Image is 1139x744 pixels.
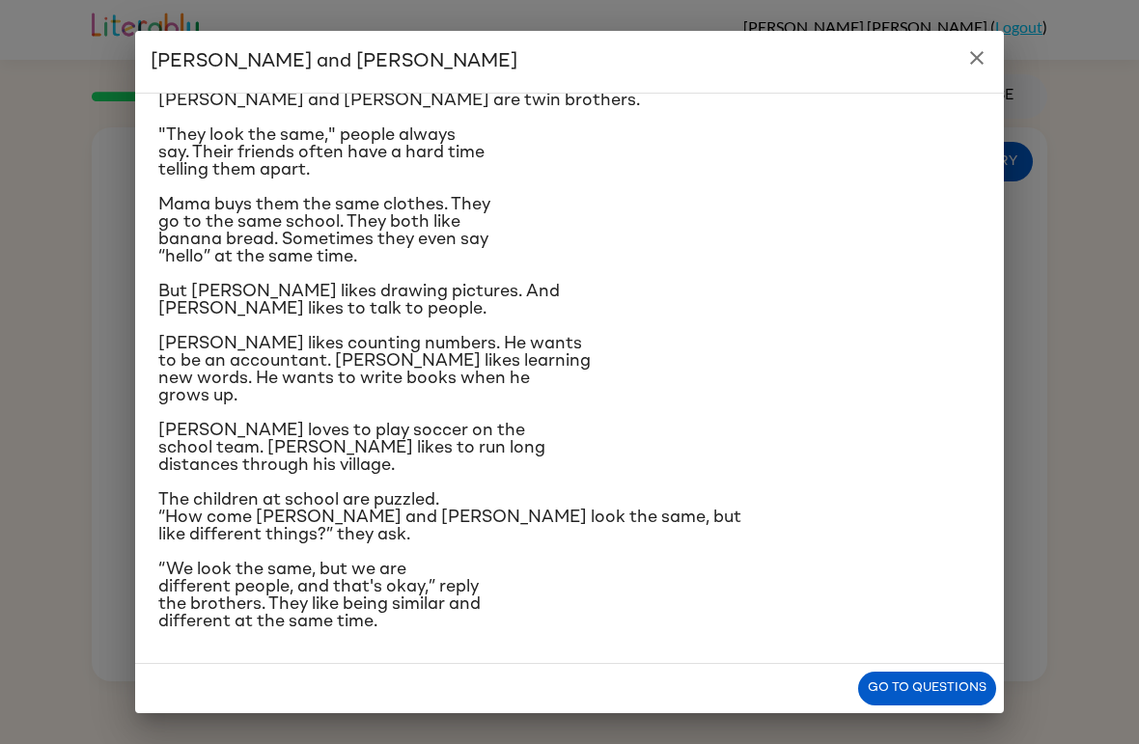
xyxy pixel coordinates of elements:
[158,283,560,317] span: But [PERSON_NAME] likes drawing pictures. And [PERSON_NAME] likes to talk to people.
[158,92,640,109] span: [PERSON_NAME] and [PERSON_NAME] are twin brothers.
[158,561,481,630] span: “We look the same, but we are different people, and that's okay,” reply the brothers. They like b...
[858,672,996,705] button: Go to questions
[158,491,741,543] span: The children at school are puzzled. “How come [PERSON_NAME] and [PERSON_NAME] look the same, but ...
[958,39,996,77] button: close
[158,422,545,474] span: [PERSON_NAME] loves to play soccer on the school team. [PERSON_NAME] likes to run long distances ...
[158,335,591,404] span: [PERSON_NAME] likes counting numbers. He wants to be an accountant. [PERSON_NAME] likes learning ...
[135,31,1004,93] h2: [PERSON_NAME] and [PERSON_NAME]
[158,196,490,265] span: Mama buys them the same clothes. They go to the same school. They both like banana bread. Sometim...
[158,126,485,179] span: "They look the same," people always say. Their friends often have a hard time telling them apart.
